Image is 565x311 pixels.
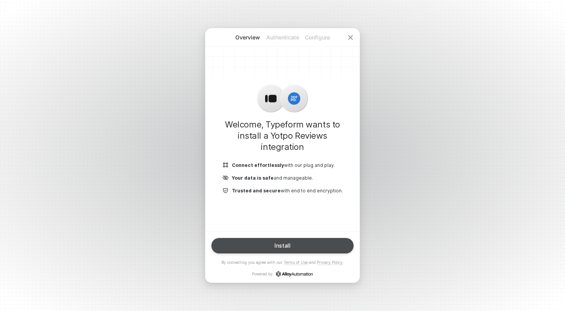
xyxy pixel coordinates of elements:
[265,92,277,105] img: icon
[232,188,281,194] b: Trusted and secure
[274,243,291,249] div: Install
[230,34,265,41] p: Overview
[218,119,347,153] h1: Welcome, Typeform wants to install a Yotpo Reviews integration
[300,34,335,41] p: Configure
[347,34,354,41] span: icon-close
[232,175,274,181] b: Your data is safe
[232,175,313,181] p: and manageable.
[223,187,229,194] img: icon
[211,238,354,253] button: Install
[232,162,335,168] p: with our plug and play.
[284,260,308,265] a: Terms of Use
[232,187,343,194] p: with end to end encryption.
[223,162,229,168] img: icon
[223,175,229,181] img: icon
[252,271,313,277] p: Powered by
[221,260,344,265] p: By connecting you agree with our and .
[265,34,300,41] p: Authenticate
[276,271,313,277] a: icon-success
[288,92,300,105] img: icon
[232,162,284,168] b: Connect effortlessly
[317,260,343,265] a: Privacy Policy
